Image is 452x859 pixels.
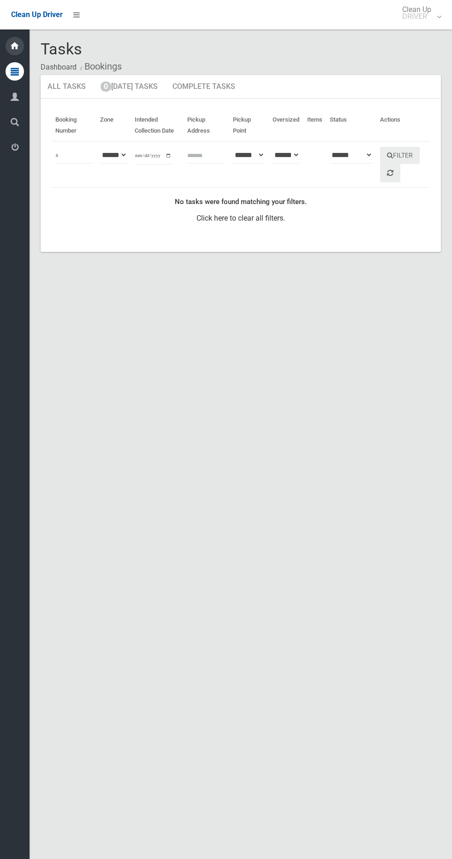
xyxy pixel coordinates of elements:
span: 0 [101,82,111,92]
a: Dashboard [41,63,77,71]
a: All Tasks [41,75,93,99]
a: Clean Up Driver [11,8,63,22]
th: Oversized [269,110,303,141]
th: Pickup Point [229,110,269,141]
a: 0[DATE] Tasks [94,75,165,99]
button: Filter [380,147,420,164]
th: Status [326,110,376,141]
span: Clean Up Driver [11,10,63,19]
th: Actions [376,110,430,141]
span: Clean Up [398,6,440,20]
th: Booking Number [52,110,96,141]
h4: No tasks were found matching your filters. [55,198,426,206]
li: Bookings [78,58,122,75]
a: Click here to clear all filters. [196,214,285,222]
th: Pickup Address [184,110,229,141]
a: Complete Tasks [166,75,242,99]
th: Zone [96,110,131,141]
th: Intended Collection Date [131,110,184,141]
span: Tasks [41,40,82,58]
small: DRIVER [402,13,431,20]
th: Items [303,110,326,141]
